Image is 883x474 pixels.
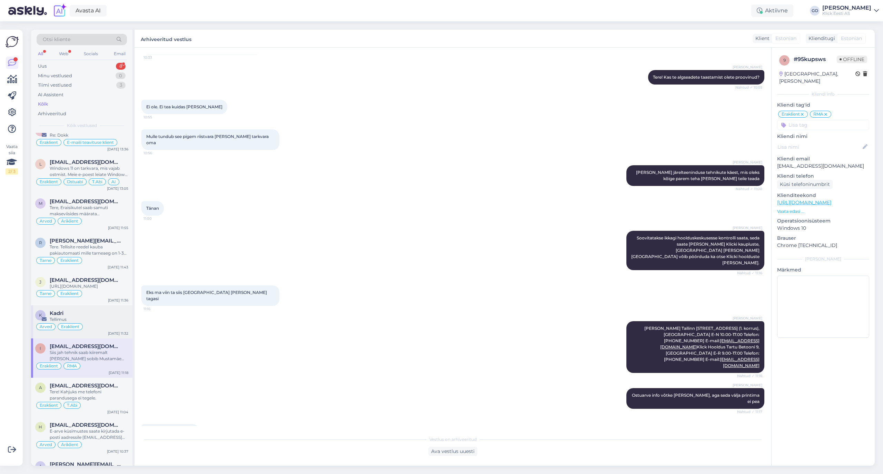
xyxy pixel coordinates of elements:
div: Web [58,49,70,58]
div: Vaata siia [6,144,18,175]
span: Nähtud ✓ 11:16 [736,270,762,276]
span: Kõik vestlused [67,122,97,129]
div: Tiimi vestlused [38,82,72,89]
span: [PERSON_NAME] järelteeninduse tehnikute käest, mis oleks kõige parem teha [PERSON_NAME] teile teada [636,170,761,181]
span: a [39,385,42,390]
span: Arved [40,219,52,223]
div: Siis jah tehnik saab kiiremalt [PERSON_NAME] sobib Mustamäe [PERSON_NAME] pöörduda [50,349,128,362]
span: Eraklient [61,325,79,329]
span: 11:16 [143,306,169,312]
span: 10:33 [143,53,169,62]
span: i [40,346,41,351]
span: 9 [783,58,786,63]
span: Äriklient [61,443,78,447]
div: Uus [38,63,47,70]
p: Brauser [777,235,869,242]
span: Tarne [40,292,51,296]
span: aleksandr.mistsenko@gmail.com [50,461,121,467]
span: Arved [40,325,52,329]
img: Askly Logo [6,35,19,48]
p: Kliendi email [777,155,869,162]
span: Tarne [40,258,51,263]
span: RMA [813,112,823,116]
span: Nähtud ✓ 11:16 [736,373,762,378]
span: [PERSON_NAME] Tallinn [STREET_ADDRESS] (1. korrus), [GEOGRAPHIC_DATA] E-N 10.00-17.00 Telefon: [P... [644,326,761,368]
span: luxeon@live.com [50,159,121,165]
div: Arhiveeritud [38,110,66,117]
p: Klienditeekond [777,192,869,199]
div: [PERSON_NAME] [822,5,871,11]
span: Kadri [50,310,63,316]
span: Vestlus on arhiveeritud [429,436,477,443]
label: Arhiveeritud vestlus [141,34,191,43]
div: [URL][DOMAIN_NAME] [50,283,128,289]
p: [EMAIL_ADDRESS][DOMAIN_NAME] [777,162,869,170]
img: explore-ai [52,3,67,18]
span: Eraklient [40,180,58,184]
div: All [37,49,44,58]
div: [GEOGRAPHIC_DATA], [PERSON_NAME] [779,70,855,85]
span: Tänan [146,206,159,211]
span: Ostuabi [67,180,83,184]
div: [DATE] 13:05 [107,186,128,191]
p: Kliendi nimi [777,133,869,140]
div: Minu vestlused [38,72,72,79]
span: Nähtud ✓ 10:55 [735,85,762,90]
span: RMA [67,364,77,368]
span: [PERSON_NAME] [733,65,762,70]
div: E-arve küsimustes saate kirjutada e-posti aadressile [EMAIL_ADDRESS][DOMAIN_NAME]. [50,428,128,441]
p: Kliendi tag'id [777,101,869,109]
span: Eraklient [782,112,800,116]
a: [PERSON_NAME]Klick Eesti AS [822,5,879,16]
input: Lisa tag [777,120,869,130]
div: Email [112,49,127,58]
div: [DATE] 11:55 [108,225,128,230]
div: [DATE] 13:36 [107,147,128,152]
div: Tellimus [50,316,128,323]
div: Klient [753,35,770,42]
div: Kliendi info [777,91,869,97]
span: info@fullwrap.eu [50,343,121,349]
div: Socials [82,49,99,58]
span: j [39,279,41,285]
a: [EMAIL_ADDRESS][DOMAIN_NAME] [720,357,760,368]
span: T.Abi [92,180,102,184]
span: Eraklient [60,292,79,296]
div: [DATE] 11:36 [108,298,128,303]
input: Lisa nimi [777,143,861,151]
span: Eraklient [40,364,58,368]
div: Re: Dokk [50,132,128,138]
div: [DATE] 11:18 [109,370,128,375]
span: Eraklient [40,403,58,407]
p: Kliendi telefon [777,172,869,180]
span: Eks ma viin ta siis [GEOGRAPHIC_DATA] [PERSON_NAME] tagasi [146,290,268,301]
p: Vaata edasi ... [777,208,869,215]
span: l [39,161,42,167]
div: Aktiivne [751,4,793,17]
span: 10:56 [143,150,169,156]
span: Estonian [775,35,796,42]
span: E-maili teavituse klient [67,140,114,145]
span: Eraklient [40,140,58,145]
div: Tere. Tellisite reedel kauba pakiautomaati mille tarneaeg on 1-3 tööpäeva. [PERSON_NAME] on teine... [50,244,128,256]
span: Soovitatakse ikkagi hoolduskeskusesse kontrolli saata, seda saate [PERSON_NAME] Klicki kaupluste,... [631,235,761,265]
span: Eraklient [60,258,79,263]
span: anniann66@gmail.com [50,383,121,389]
span: 11:00 [143,216,169,221]
span: K [39,313,42,318]
div: [DATE] 10:37 [107,449,128,454]
p: Operatsioonisüsteem [777,217,869,225]
div: Klick Eesti AS [822,11,871,16]
p: Chrome [TECHNICAL_ID] [777,242,869,249]
span: [PERSON_NAME] [733,383,762,388]
div: Küsi telefoninumbrit [777,180,833,189]
span: a [39,464,42,469]
div: AI Assistent [38,91,63,98]
span: [PERSON_NAME] [733,225,762,230]
span: 10:55 [143,115,169,120]
p: Märkmed [777,266,869,274]
span: janekritsmann5@gmail.com [50,277,121,283]
span: haridustehnoloog@sjk.edu.ee [50,422,121,428]
span: Ei ole. Ei tea kuidas [PERSON_NAME] [146,104,222,109]
span: Richard.kirkmann222@gmail.com [50,238,121,244]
